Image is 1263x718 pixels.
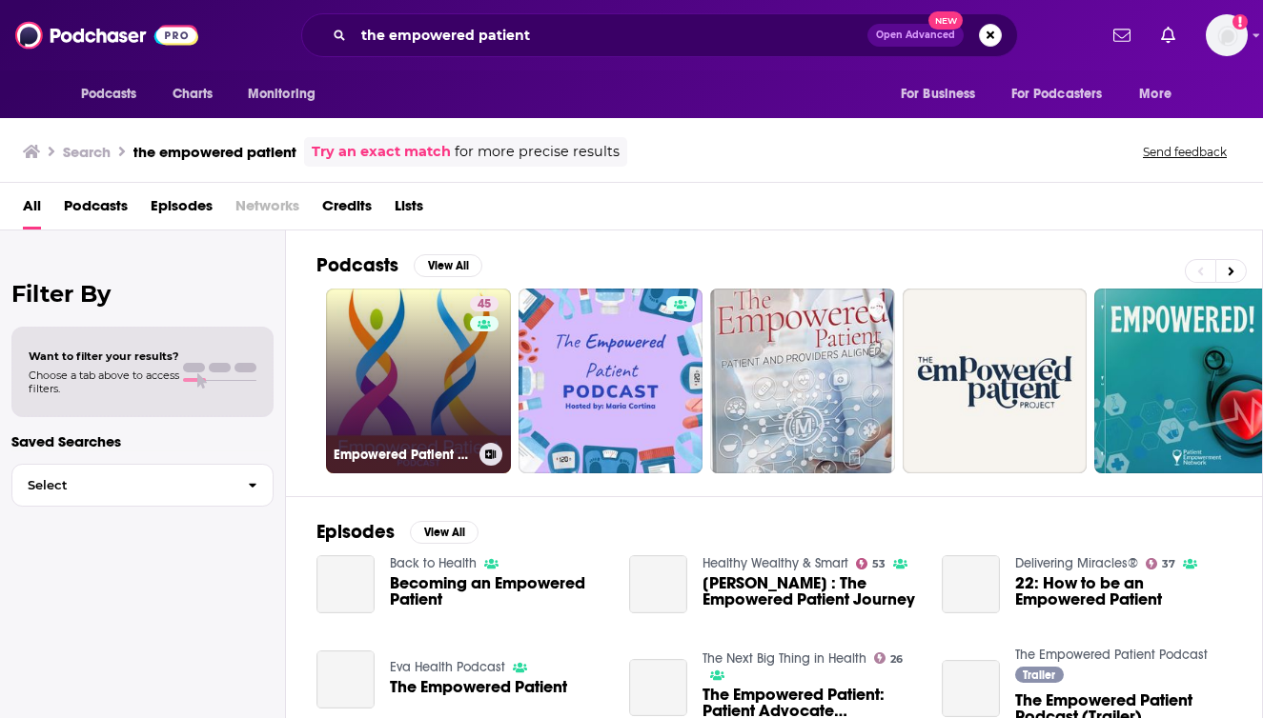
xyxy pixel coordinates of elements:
[1023,669,1055,681] span: Trailer
[68,76,162,112] button: open menu
[390,575,606,608] a: Becoming an Empowered Patient
[1015,647,1208,663] a: The Empowered Patient Podcast
[160,76,225,112] a: Charts
[629,555,687,613] a: Madeleine Silva : The Empowered Patient Journey
[322,190,372,229] a: Credits
[703,555,848,571] a: Healthy Wealthy & Smart
[478,295,491,314] span: 45
[942,555,1000,613] a: 22: How to be an Empowered Patient
[867,24,964,47] button: Open AdvancedNew
[316,650,375,708] a: The Empowered Patient
[901,81,976,108] span: For Business
[81,81,137,108] span: Podcasts
[316,253,398,277] h2: Podcasts
[703,650,866,667] a: The Next Big Thing in Health
[390,679,567,695] a: The Empowered Patient
[629,659,687,717] a: The Empowered Patient: Patient Advocate Foundation | 06
[29,369,179,395] span: Choose a tab above to access filters.
[1126,76,1195,112] button: open menu
[872,560,886,568] span: 53
[11,432,274,450] p: Saved Searches
[1015,575,1232,608] a: 22: How to be an Empowered Patient
[999,76,1131,112] button: open menu
[29,349,179,363] span: Want to filter your results?
[316,253,482,277] a: PodcastsView All
[1206,14,1248,56] span: Logged in as untitledpartners
[703,575,919,608] a: Madeleine Silva : The Empowered Patient Journey
[390,555,477,571] a: Back to Health
[326,289,511,473] a: 45Empowered Patient Podcast
[248,81,316,108] span: Monitoring
[455,141,620,163] span: for more precise results
[887,76,1000,112] button: open menu
[316,555,375,613] a: Becoming an Empowered Patient
[12,479,233,491] span: Select
[234,76,340,112] button: open menu
[316,520,395,544] h2: Episodes
[928,11,963,30] span: New
[15,17,198,53] img: Podchaser - Follow, Share and Rate Podcasts
[312,141,451,163] a: Try an exact match
[1139,81,1171,108] span: More
[63,143,111,161] h3: Search
[235,190,299,229] span: Networks
[390,659,505,675] a: Eva Health Podcast
[133,143,296,161] h3: the empowered patient
[354,20,867,50] input: Search podcasts, credits, & more...
[301,13,1018,57] div: Search podcasts, credits, & more...
[11,280,274,308] h2: Filter By
[316,520,479,544] a: EpisodesView All
[470,296,499,311] a: 45
[874,652,904,664] a: 26
[64,190,128,229] a: Podcasts
[151,190,213,229] a: Episodes
[942,660,1000,718] a: The Empowered Patient Podcast (Trailer)
[11,464,274,507] button: Select
[410,521,479,544] button: View All
[1015,555,1138,571] a: Delivering Miracles®
[856,558,886,569] a: 53
[334,447,472,463] h3: Empowered Patient Podcast
[1153,19,1183,51] a: Show notifications dropdown
[1206,14,1248,56] button: Show profile menu
[173,81,214,108] span: Charts
[1162,560,1175,568] span: 37
[890,655,903,664] span: 26
[1106,19,1138,51] a: Show notifications dropdown
[414,254,482,277] button: View All
[395,190,423,229] a: Lists
[876,30,955,40] span: Open Advanced
[1146,558,1176,569] a: 37
[1137,144,1232,160] button: Send feedback
[23,190,41,229] a: All
[703,575,919,608] span: [PERSON_NAME] : The Empowered Patient Journey
[1206,14,1248,56] img: User Profile
[1011,81,1103,108] span: For Podcasters
[1232,14,1248,30] svg: Add a profile image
